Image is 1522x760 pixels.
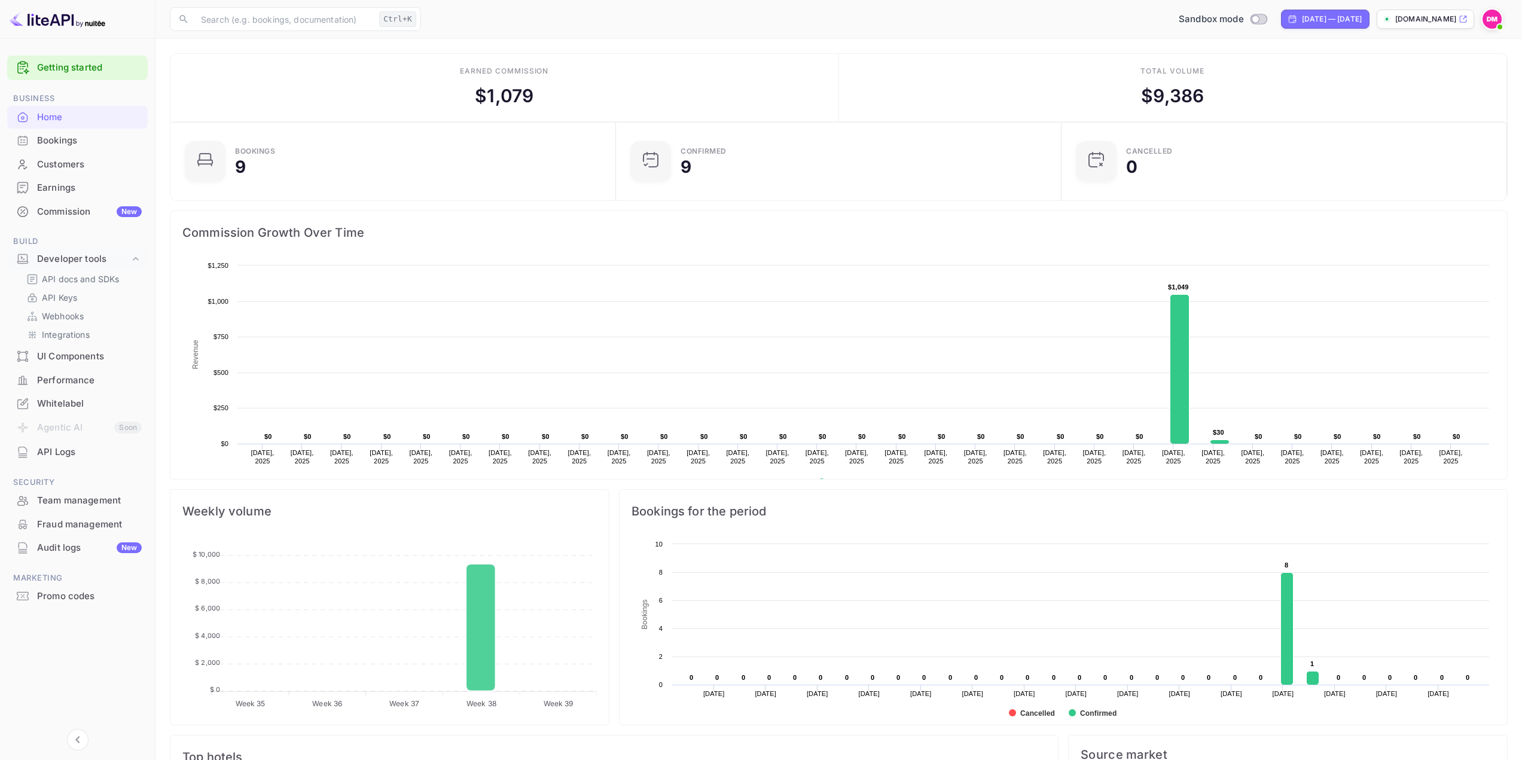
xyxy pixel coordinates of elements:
[251,449,274,465] text: [DATE], 2025
[1169,690,1191,697] text: [DATE]
[845,449,868,465] text: [DATE], 2025
[1466,674,1469,681] text: 0
[502,433,510,440] text: $0
[1302,14,1362,25] div: [DATE] — [DATE]
[195,658,220,667] tspan: $ 2,000
[37,350,142,364] div: UI Components
[1255,433,1262,440] text: $0
[1126,158,1137,175] div: 0
[1020,709,1055,718] text: Cancelled
[7,476,148,489] span: Security
[766,449,789,465] text: [DATE], 2025
[7,129,148,151] a: Bookings
[1273,690,1294,697] text: [DATE]
[7,235,148,248] span: Build
[221,440,228,447] text: $0
[7,153,148,175] a: Customers
[462,433,470,440] text: $0
[1140,66,1204,77] div: Total volume
[1004,449,1027,465] text: [DATE], 2025
[1373,433,1381,440] text: $0
[779,433,787,440] text: $0
[7,489,148,512] div: Team management
[655,541,663,548] text: 10
[1117,690,1139,697] text: [DATE]
[1017,433,1024,440] text: $0
[793,674,797,681] text: 0
[608,449,631,465] text: [DATE], 2025
[819,674,822,681] text: 0
[22,289,143,306] div: API Keys
[1000,674,1004,681] text: 0
[26,328,138,341] a: Integrations
[7,536,148,558] a: Audit logsNew
[819,433,826,440] text: $0
[379,11,416,27] div: Ctrl+K
[1130,674,1133,681] text: 0
[7,441,148,464] div: API Logs
[1453,433,1460,440] text: $0
[659,625,663,632] text: 4
[330,449,353,465] text: [DATE], 2025
[37,494,142,508] div: Team management
[896,674,900,681] text: 0
[466,699,496,708] tspan: Week 38
[236,699,266,708] tspan: Week 35
[7,92,148,105] span: Business
[974,674,978,681] text: 0
[898,433,906,440] text: $0
[10,10,105,29] img: LiteAPI logo
[1376,690,1398,697] text: [DATE]
[1281,449,1304,465] text: [DATE], 2025
[26,291,138,304] a: API Keys
[715,674,719,681] text: 0
[37,61,142,75] a: Getting started
[1080,709,1117,718] text: Confirmed
[37,252,130,266] div: Developer tools
[235,148,275,155] div: Bookings
[1413,433,1421,440] text: $0
[213,333,228,340] text: $750
[343,433,351,440] text: $0
[858,690,880,697] text: [DATE]
[7,513,148,535] a: Fraud management
[304,433,312,440] text: $0
[7,345,148,367] a: UI Components
[7,345,148,368] div: UI Components
[291,449,314,465] text: [DATE], 2025
[191,340,200,369] text: Revenue
[1439,449,1463,465] text: [DATE], 2025
[1294,433,1302,440] text: $0
[410,449,433,465] text: [DATE], 2025
[1483,10,1502,29] img: Dylan McLean
[659,653,663,660] text: 2
[208,262,228,269] text: $1,250
[1082,449,1106,465] text: [DATE], 2025
[1043,449,1066,465] text: [DATE], 2025
[681,148,727,155] div: Confirmed
[858,433,866,440] text: $0
[1414,674,1417,681] text: 0
[568,449,591,465] text: [DATE], 2025
[581,433,589,440] text: $0
[7,369,148,391] a: Performance
[640,599,649,630] text: Bookings
[1078,674,1081,681] text: 0
[528,449,551,465] text: [DATE], 2025
[1066,690,1087,697] text: [DATE]
[7,392,148,414] a: Whitelabel
[740,433,748,440] text: $0
[7,585,148,607] a: Promo codes
[1181,674,1185,681] text: 0
[1428,690,1449,697] text: [DATE]
[37,158,142,172] div: Customers
[938,433,945,440] text: $0
[489,449,512,465] text: [DATE], 2025
[37,518,142,532] div: Fraud management
[37,134,142,148] div: Bookings
[659,597,663,604] text: 6
[37,374,142,387] div: Performance
[7,392,148,416] div: Whitelabel
[7,513,148,536] div: Fraud management
[1233,674,1237,681] text: 0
